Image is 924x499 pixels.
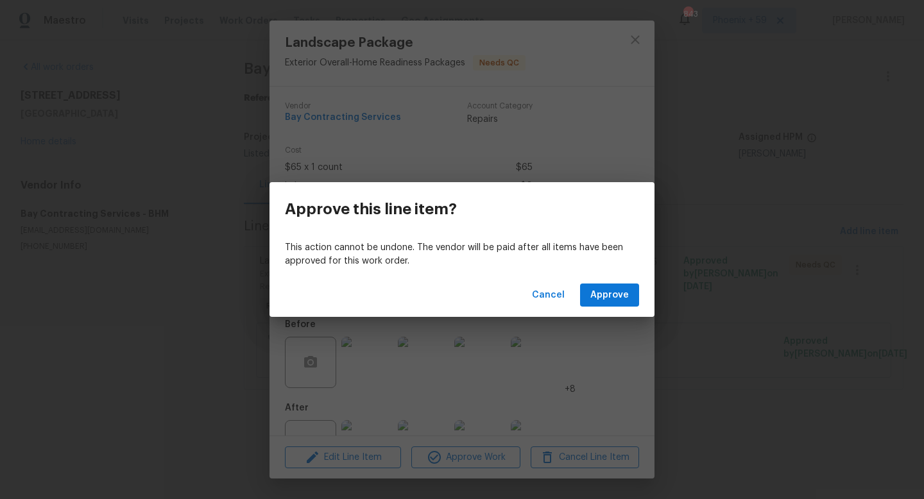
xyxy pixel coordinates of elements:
[580,283,639,307] button: Approve
[285,200,457,218] h3: Approve this line item?
[532,287,565,303] span: Cancel
[285,241,639,268] p: This action cannot be undone. The vendor will be paid after all items have been approved for this...
[590,287,629,303] span: Approve
[527,283,570,307] button: Cancel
